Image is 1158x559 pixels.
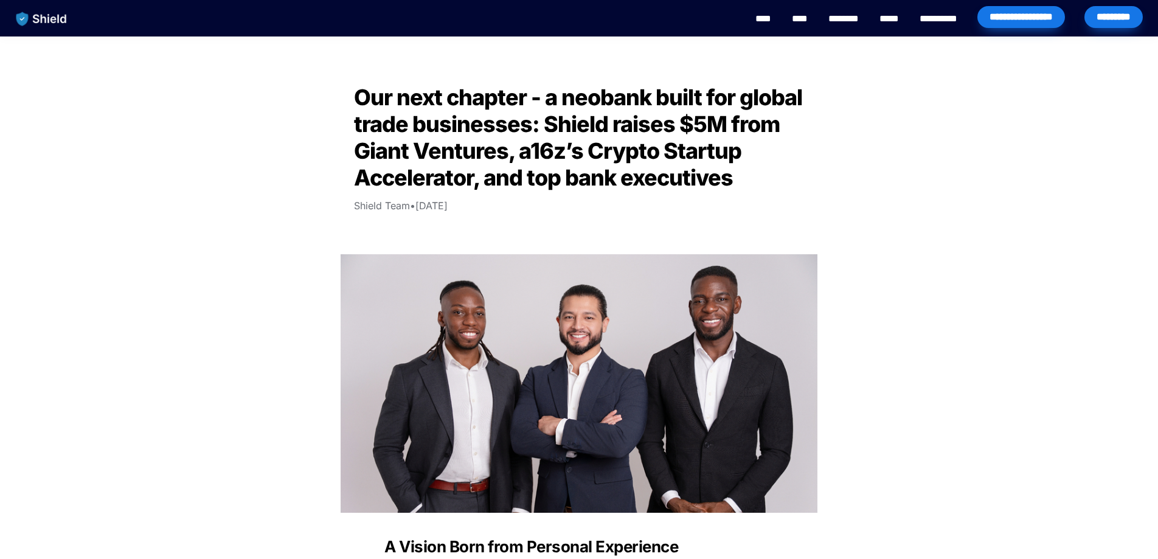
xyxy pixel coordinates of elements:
span: Shield Team [354,200,410,212]
span: • [410,200,415,212]
strong: A Vision Born from Personal Experience [384,537,678,556]
img: website logo [10,6,73,32]
span: [DATE] [415,200,448,212]
span: Our next chapter - a neobank built for global trade businesses: Shield raises $5M from Giant Vent... [354,84,806,191]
